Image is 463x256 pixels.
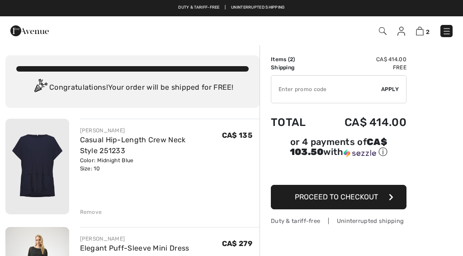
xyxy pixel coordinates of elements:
div: [PERSON_NAME] [80,126,222,135]
td: Shipping [271,63,320,72]
img: My Info [397,27,405,36]
td: Items ( ) [271,55,320,63]
td: CA$ 414.00 [320,55,406,63]
div: [PERSON_NAME] [80,235,222,243]
span: CA$ 135 [222,131,252,140]
button: Proceed to Checkout [271,185,406,209]
input: Promo code [271,76,381,103]
div: or 4 payments ofCA$ 103.50withSezzle Click to learn more about Sezzle [271,138,406,161]
span: CA$ 279 [222,239,252,248]
div: Color: Midnight Blue Size: 10 [80,156,222,173]
img: Sezzle [344,149,376,157]
a: 1ère Avenue [10,26,49,34]
a: 2 [416,25,430,36]
img: Menu [442,27,451,36]
span: CA$ 103.50 [290,136,387,157]
td: Total [271,107,320,138]
span: Proceed to Checkout [295,193,378,201]
a: Casual Hip-Length Crew Neck Style 251233 [80,135,186,155]
img: Congratulation2.svg [31,79,49,97]
img: Casual Hip-Length Crew Neck Style 251233 [5,119,69,214]
span: 2 [290,56,293,63]
iframe: PayPal-paypal [271,161,406,182]
td: CA$ 414.00 [320,107,406,138]
span: Apply [381,85,399,93]
div: or 4 payments of with [271,138,406,158]
div: Congratulations! Your order will be shipped for FREE! [16,79,249,97]
img: Search [379,27,387,35]
div: Duty & tariff-free | Uninterrupted shipping [271,217,406,225]
div: Remove [80,208,102,216]
span: 2 [426,29,430,35]
img: Shopping Bag [416,27,424,35]
td: Free [320,63,406,72]
img: 1ère Avenue [10,22,49,40]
